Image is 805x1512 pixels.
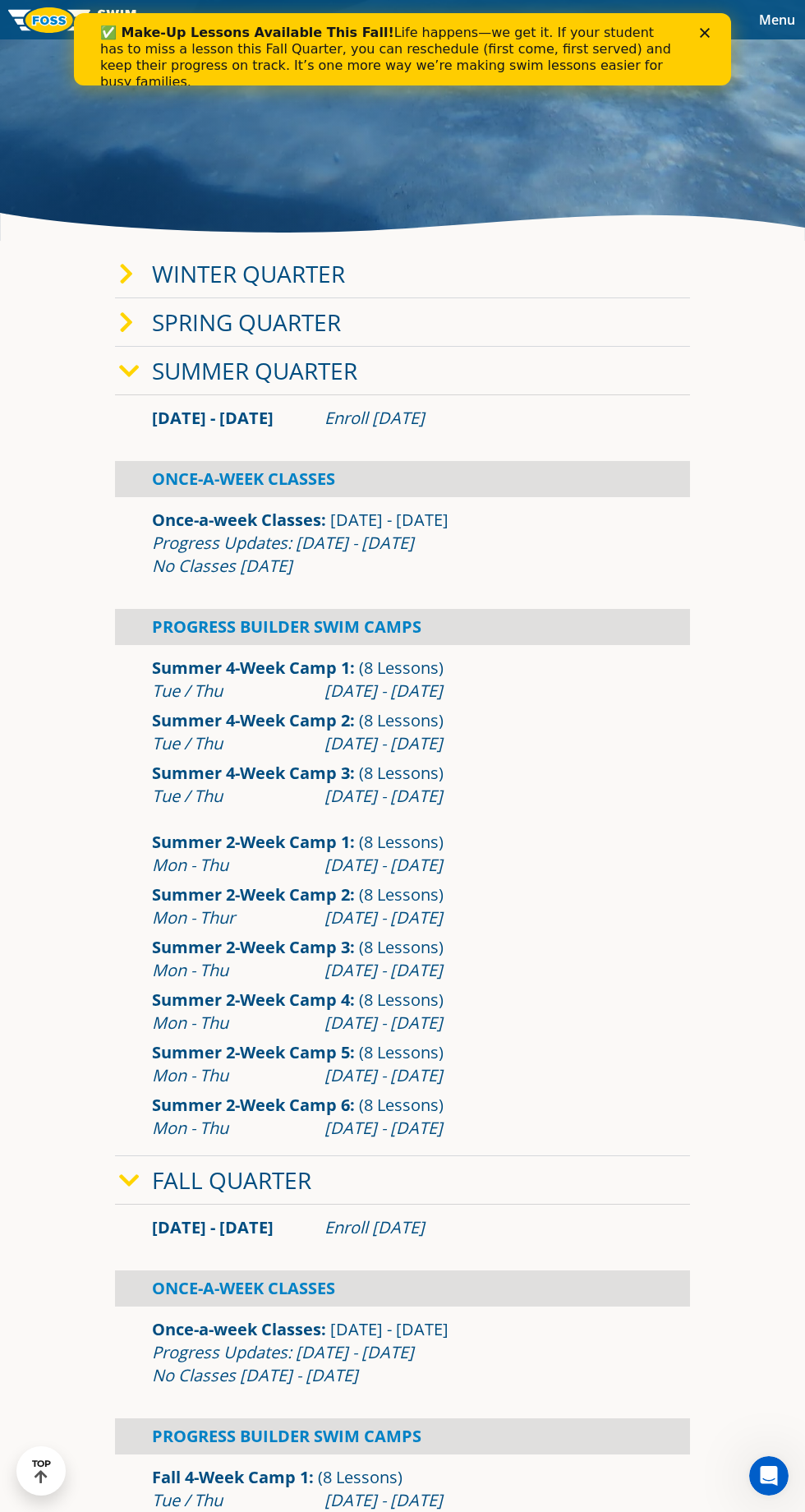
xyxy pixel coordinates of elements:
div: Progress Updates: [DATE] - [DATE] No Classes [DATE] [152,532,653,578]
div: [DATE] - [DATE] [324,785,481,808]
span: (8 Lessons) [318,1466,402,1488]
a: Winter Quarter [152,258,345,289]
button: Toggle navigation [749,7,805,32]
a: Summer 2-Week Camp 1 [152,831,350,853]
div: TOP [32,1459,51,1484]
a: Fall Quarter [152,1164,311,1196]
span: [DATE] - [DATE] [152,407,274,429]
div: Tue / Thu [152,1489,308,1512]
a: Summer 2-Week Camp 3 [152,936,350,958]
div: Tue / Thu [152,732,308,755]
a: Spring Quarter [152,307,341,338]
div: Enroll [DATE] [324,407,653,430]
div: Once-A-Week Classes [115,461,690,497]
div: Progress Builder Swim Camps [115,609,690,645]
span: (8 Lessons) [359,936,444,958]
span: (8 Lessons) [359,883,444,906]
span: [DATE] - [DATE] [152,1216,274,1238]
a: Summer 4-Week Camp 2 [152,709,350,731]
a: Summer 2-Week Camp 4 [152,989,350,1011]
a: Summer 2-Week Camp 2 [152,883,350,906]
span: [DATE] - [DATE] [330,509,448,531]
div: [DATE] - [DATE] [324,906,481,929]
a: Summer 4-Week Camp 3 [152,762,350,784]
span: (8 Lessons) [359,1041,444,1063]
div: Progress Updates: [DATE] - [DATE] No Classes [DATE] - [DATE] [152,1341,653,1387]
div: [DATE] - [DATE] [324,1064,481,1087]
a: Once-a-week Classes [152,1318,321,1340]
a: Summer 4-Week Camp 1 [152,657,350,679]
div: [DATE] - [DATE] [324,1012,481,1035]
span: (8 Lessons) [359,989,444,1011]
div: [DATE] - [DATE] [324,854,481,877]
div: Progress Builder Swim Camps [115,1418,690,1454]
span: (8 Lessons) [359,657,444,679]
div: [DATE] - [DATE] [324,1117,481,1140]
div: [DATE] - [DATE] [324,1489,481,1512]
span: (8 Lessons) [359,762,444,784]
span: [DATE] - [DATE] [330,1318,448,1340]
div: Mon - Thu [152,1012,308,1035]
a: Once-a-week Classes [152,509,321,531]
a: Fall 4-Week Camp 1 [152,1466,309,1488]
a: Summer Quarter [152,355,357,386]
div: Close [626,15,642,25]
span: (8 Lessons) [359,831,444,853]
div: Life happens—we get it. If your student has to miss a lesson this Fall Quarter, you can reschedul... [26,12,605,77]
div: Mon - Thu [152,1064,308,1087]
iframe: Intercom live chat [749,1456,789,1496]
div: Tue / Thu [152,785,308,808]
span: (8 Lessons) [359,709,444,731]
span: (8 Lessons) [359,1094,444,1116]
div: [DATE] - [DATE] [324,959,481,982]
div: Mon - Thu [152,959,308,982]
a: Summer 2-Week Camp 5 [152,1041,350,1063]
div: Once-A-Week Classes [115,1270,690,1307]
div: Enroll [DATE] [324,1216,653,1239]
iframe: Intercom live chat banner [74,13,731,85]
div: Tue / Thu [152,680,308,703]
b: ✅ Make-Up Lessons Available This Fall! [26,12,320,27]
span: Menu [759,11,795,29]
a: Summer 2-Week Camp 6 [152,1094,350,1116]
div: [DATE] - [DATE] [324,680,481,703]
div: [DATE] - [DATE] [324,732,481,755]
div: Mon - Thu [152,1117,308,1140]
img: FOSS Swim School Logo [8,7,149,33]
div: Mon - Thur [152,906,308,929]
div: Mon - Thu [152,854,308,877]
